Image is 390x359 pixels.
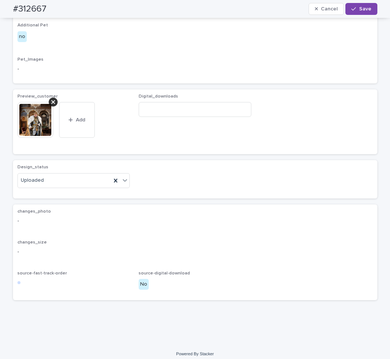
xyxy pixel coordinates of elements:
[17,23,48,28] span: Additional Pet
[17,65,373,73] p: -
[17,240,47,245] span: changes_size
[176,352,214,356] a: Powered By Stacker
[13,4,46,15] h2: #312667
[17,94,58,99] span: Preview_customer
[17,217,373,225] p: -
[359,6,371,12] span: Save
[21,177,44,184] span: Uploaded
[17,271,67,276] span: source-fast-track-order
[17,248,373,256] p: -
[17,209,51,214] span: changes_photo
[139,279,149,290] div: No
[17,165,48,169] span: Design_status
[59,102,95,138] button: Add
[309,3,344,15] button: Cancel
[76,117,85,123] span: Add
[17,57,43,62] span: Pet_Images
[139,94,178,99] span: Digital_downloads
[321,6,338,12] span: Cancel
[345,3,377,15] button: Save
[139,271,190,276] span: source-digital-download
[17,31,27,42] div: no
